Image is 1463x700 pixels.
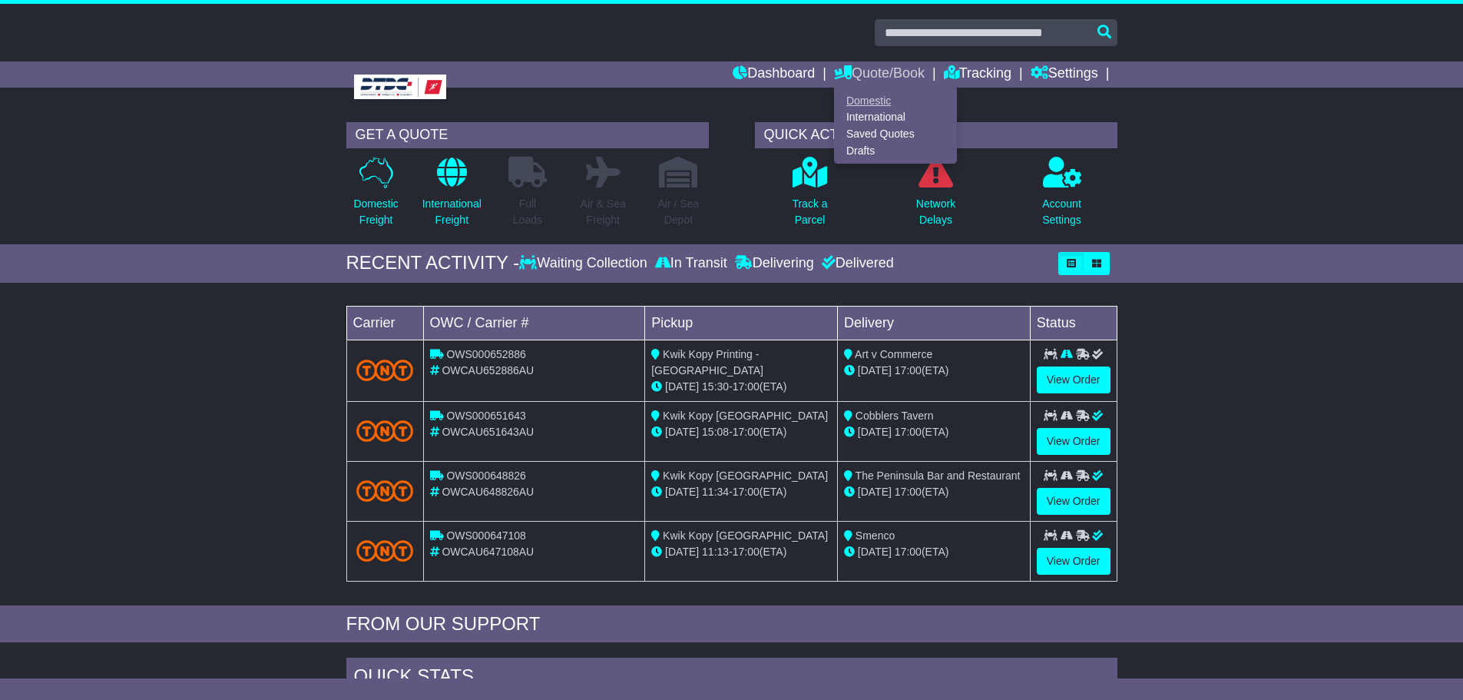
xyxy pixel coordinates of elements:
[702,546,729,558] span: 11:13
[651,348,763,377] span: Kwik Kopy Printing - [GEOGRAPHIC_DATA]
[422,156,482,237] a: InternationalFreight
[356,420,414,441] img: TNT_Domestic.png
[733,426,760,438] span: 17:00
[702,486,729,498] span: 11:34
[858,364,892,377] span: [DATE]
[895,426,922,438] span: 17:00
[356,540,414,561] img: TNT_Domestic.png
[702,426,729,438] span: 15:08
[346,306,423,340] td: Carrier
[895,546,922,558] span: 17:00
[665,486,699,498] span: [DATE]
[446,529,526,542] span: OWS000647108
[1037,367,1110,393] a: View Order
[651,424,831,440] div: - (ETA)
[645,306,838,340] td: Pickup
[834,61,925,88] a: Quote/Book
[446,469,526,482] span: OWS000648826
[353,156,399,237] a: DomesticFreight
[733,61,815,88] a: Dashboard
[702,380,729,393] span: 15:30
[844,484,1024,500] div: (ETA)
[733,380,760,393] span: 17:00
[733,546,760,558] span: 17:00
[442,426,534,438] span: OWCAU651643AU
[835,142,956,159] a: Drafts
[731,255,818,272] div: Delivering
[844,544,1024,560] div: (ETA)
[844,424,1024,440] div: (ETA)
[858,486,892,498] span: [DATE]
[1037,488,1110,515] a: View Order
[665,546,699,558] span: [DATE]
[508,196,547,228] p: Full Loads
[346,122,709,148] div: GET A QUOTE
[1042,196,1081,228] p: Account Settings
[1041,156,1082,237] a: AccountSettings
[446,348,526,360] span: OWS000652886
[651,379,831,395] div: - (ETA)
[658,196,700,228] p: Air / Sea Depot
[651,484,831,500] div: - (ETA)
[858,426,892,438] span: [DATE]
[519,255,650,272] div: Waiting Collection
[1031,61,1098,88] a: Settings
[663,529,828,542] span: Kwik Kopy [GEOGRAPHIC_DATA]
[1037,548,1110,575] a: View Order
[791,156,828,237] a: Track aParcel
[346,658,1117,699] div: Quick Stats
[442,364,534,377] span: OWCAU652886AU
[1037,428,1110,455] a: View Order
[442,486,534,498] span: OWCAU648826AU
[895,364,922,377] span: 17:00
[944,61,1011,88] a: Tracking
[895,486,922,498] span: 17:00
[422,196,482,228] p: International Freight
[353,196,398,228] p: Domestic Freight
[1030,306,1117,340] td: Status
[835,126,956,143] a: Saved Quotes
[733,486,760,498] span: 17:00
[835,92,956,109] a: Domestic
[855,348,932,360] span: Art v Commerce
[651,544,831,560] div: - (ETA)
[837,306,1030,340] td: Delivery
[792,196,827,228] p: Track a Parcel
[834,88,957,164] div: Quote/Book
[346,613,1117,635] div: FROM OUR SUPPORT
[446,410,526,422] span: OWS000651643
[915,156,956,237] a: NetworkDelays
[856,410,934,422] span: Cobblers Tavern
[856,469,1021,482] span: The Peninsula Bar and Restaurant
[856,529,895,542] span: Smenco
[818,255,894,272] div: Delivered
[663,410,828,422] span: Kwik Kopy [GEOGRAPHIC_DATA]
[442,546,534,558] span: OWCAU647108AU
[835,109,956,126] a: International
[651,255,731,272] div: In Transit
[916,196,955,228] p: Network Delays
[346,252,520,274] div: RECENT ACTIVITY -
[755,122,1117,148] div: QUICK ACTIONS
[423,306,645,340] td: OWC / Carrier #
[663,469,828,482] span: Kwik Kopy [GEOGRAPHIC_DATA]
[844,363,1024,379] div: (ETA)
[665,426,699,438] span: [DATE]
[665,380,699,393] span: [DATE]
[581,196,626,228] p: Air & Sea Freight
[858,546,892,558] span: [DATE]
[356,360,414,380] img: TNT_Domestic.png
[356,480,414,501] img: TNT_Domestic.png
